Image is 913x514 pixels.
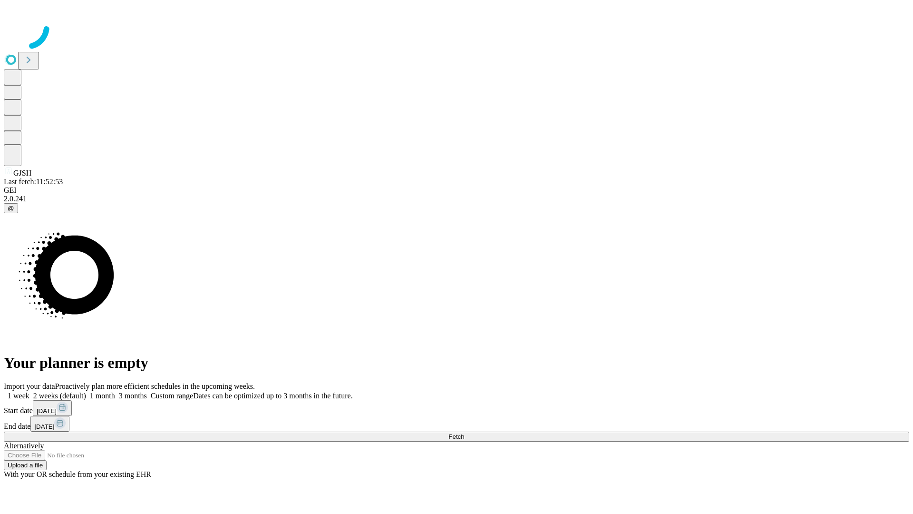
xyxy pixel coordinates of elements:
[4,400,909,416] div: Start date
[34,423,54,430] span: [DATE]
[448,433,464,440] span: Fetch
[119,392,147,400] span: 3 months
[55,382,255,390] span: Proactively plan more efficient schedules in the upcoming weeks.
[13,169,31,177] span: GJSH
[33,400,72,416] button: [DATE]
[4,416,909,432] div: End date
[193,392,352,400] span: Dates can be optimized up to 3 months in the future.
[4,178,63,186] span: Last fetch: 11:52:53
[151,392,193,400] span: Custom range
[30,416,69,432] button: [DATE]
[4,442,44,450] span: Alternatively
[8,205,14,212] span: @
[4,186,909,195] div: GEI
[37,407,57,415] span: [DATE]
[4,382,55,390] span: Import your data
[33,392,86,400] span: 2 weeks (default)
[4,354,909,372] h1: Your planner is empty
[4,432,909,442] button: Fetch
[90,392,115,400] span: 1 month
[4,470,151,478] span: With your OR schedule from your existing EHR
[4,203,18,213] button: @
[8,392,29,400] span: 1 week
[4,195,909,203] div: 2.0.241
[4,460,47,470] button: Upload a file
